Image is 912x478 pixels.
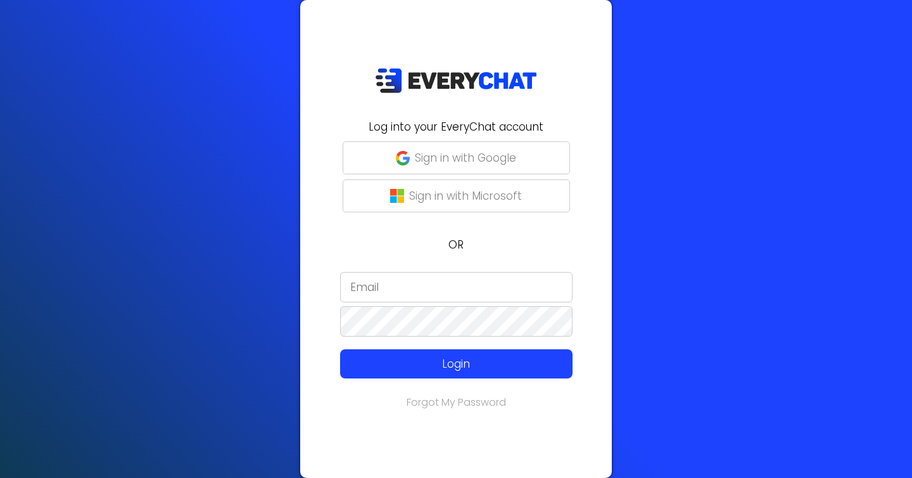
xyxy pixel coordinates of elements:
[390,189,404,203] img: microsoft-logo.png
[308,236,604,253] p: OR
[407,395,506,410] a: Forgot My Password
[415,150,516,166] p: Sign in with Google
[364,356,549,372] p: Login
[396,151,410,165] img: google-g.png
[343,179,570,212] button: Sign in with Microsoft
[375,68,537,94] img: EveryChat_logo_dark.png
[409,188,522,204] p: Sign in with Microsoft
[308,119,604,135] h2: Log into your EveryChat account
[340,272,573,302] input: Email
[340,349,573,378] button: Login
[343,141,570,174] button: Sign in with Google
